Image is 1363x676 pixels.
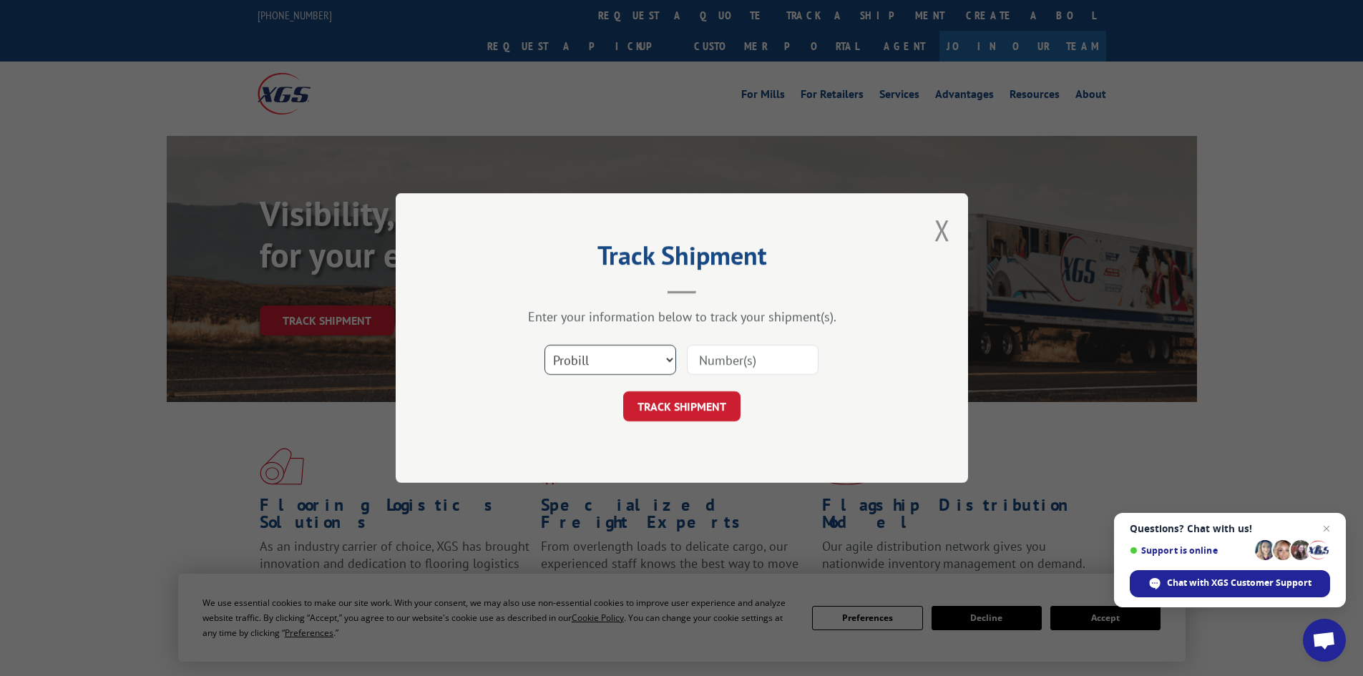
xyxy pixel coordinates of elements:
[623,391,741,421] button: TRACK SHIPMENT
[467,245,897,273] h2: Track Shipment
[1130,570,1330,597] div: Chat with XGS Customer Support
[687,345,819,375] input: Number(s)
[1130,545,1250,556] span: Support is online
[1303,619,1346,662] div: Open chat
[1130,523,1330,534] span: Questions? Chat with us!
[1167,577,1311,589] span: Chat with XGS Customer Support
[1318,520,1335,537] span: Close chat
[467,308,897,325] div: Enter your information below to track your shipment(s).
[934,211,950,249] button: Close modal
